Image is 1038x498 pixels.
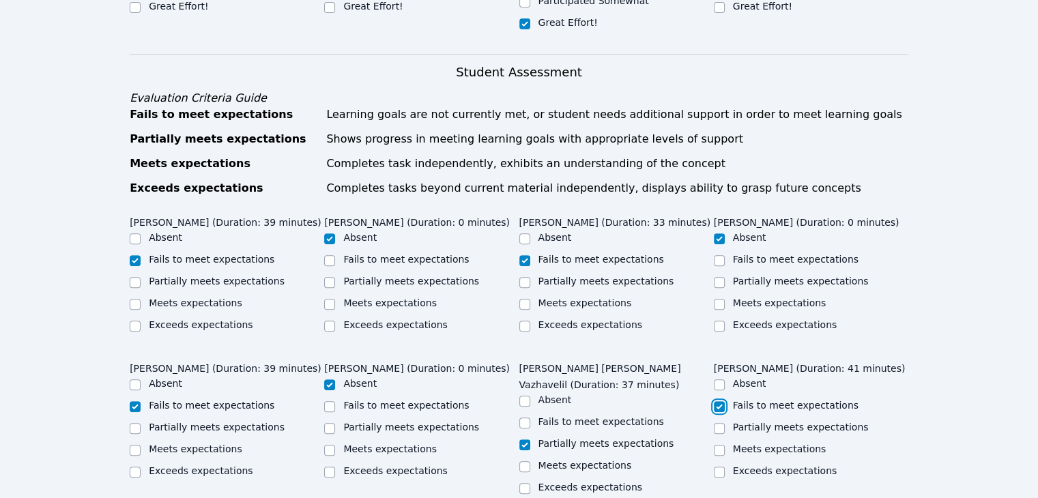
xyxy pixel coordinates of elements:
label: Exceeds expectations [149,465,253,476]
label: Fails to meet expectations [149,254,274,265]
label: Meets expectations [538,297,632,308]
label: Great Effort! [538,17,598,28]
label: Fails to meet expectations [343,400,469,411]
label: Exceeds expectations [149,319,253,330]
label: Fails to meet expectations [343,254,469,265]
label: Meets expectations [538,460,632,471]
label: Meets expectations [149,297,242,308]
label: Partially meets expectations [343,422,479,433]
div: Evaluation Criteria Guide [130,90,908,106]
label: Exceeds expectations [538,319,642,330]
label: Absent [538,232,572,243]
label: Partially meets expectations [538,276,674,287]
legend: [PERSON_NAME] (Duration: 0 minutes) [324,356,510,377]
h3: Student Assessment [130,63,908,82]
legend: [PERSON_NAME] (Duration: 41 minutes) [714,356,906,377]
label: Fails to meet expectations [538,254,664,265]
label: Fails to meet expectations [733,400,859,411]
label: Exceeds expectations [343,319,447,330]
label: Partially meets expectations [733,276,869,287]
label: Exceeds expectations [343,465,447,476]
legend: [PERSON_NAME] (Duration: 39 minutes) [130,210,321,231]
label: Partially meets expectations [538,438,674,449]
div: Learning goals are not currently met, or student needs additional support in order to meet learni... [326,106,908,123]
label: Partially meets expectations [343,276,479,287]
legend: [PERSON_NAME] (Duration: 0 minutes) [324,210,510,231]
label: Absent [343,378,377,389]
label: Absent [538,394,572,405]
label: Exceeds expectations [538,482,642,493]
label: Absent [149,232,182,243]
label: Meets expectations [733,297,826,308]
label: Partially meets expectations [149,276,285,287]
label: Absent [343,232,377,243]
div: Fails to meet expectations [130,106,318,123]
label: Fails to meet expectations [538,416,664,427]
label: Great Effort! [343,1,403,12]
label: Absent [733,232,766,243]
label: Great Effort! [149,1,208,12]
label: Meets expectations [733,443,826,454]
label: Absent [733,378,766,389]
label: Meets expectations [343,443,437,454]
legend: [PERSON_NAME] (Duration: 39 minutes) [130,356,321,377]
label: Exceeds expectations [733,319,837,330]
label: Exceeds expectations [733,465,837,476]
label: Partially meets expectations [149,422,285,433]
label: Absent [149,378,182,389]
div: Completes tasks beyond current material independently, displays ability to grasp future concepts [326,180,908,196]
div: Exceeds expectations [130,180,318,196]
div: Meets expectations [130,156,318,172]
label: Fails to meet expectations [149,400,274,411]
label: Meets expectations [149,443,242,454]
div: Completes task independently, exhibits an understanding of the concept [326,156,908,172]
legend: [PERSON_NAME] (Duration: 0 minutes) [714,210,899,231]
label: Great Effort! [733,1,792,12]
label: Meets expectations [343,297,437,308]
label: Fails to meet expectations [733,254,859,265]
label: Partially meets expectations [733,422,869,433]
legend: [PERSON_NAME] [PERSON_NAME] Vazhavelil (Duration: 37 minutes) [519,356,714,393]
div: Partially meets expectations [130,131,318,147]
legend: [PERSON_NAME] (Duration: 33 minutes) [519,210,711,231]
div: Shows progress in meeting learning goals with appropriate levels of support [326,131,908,147]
